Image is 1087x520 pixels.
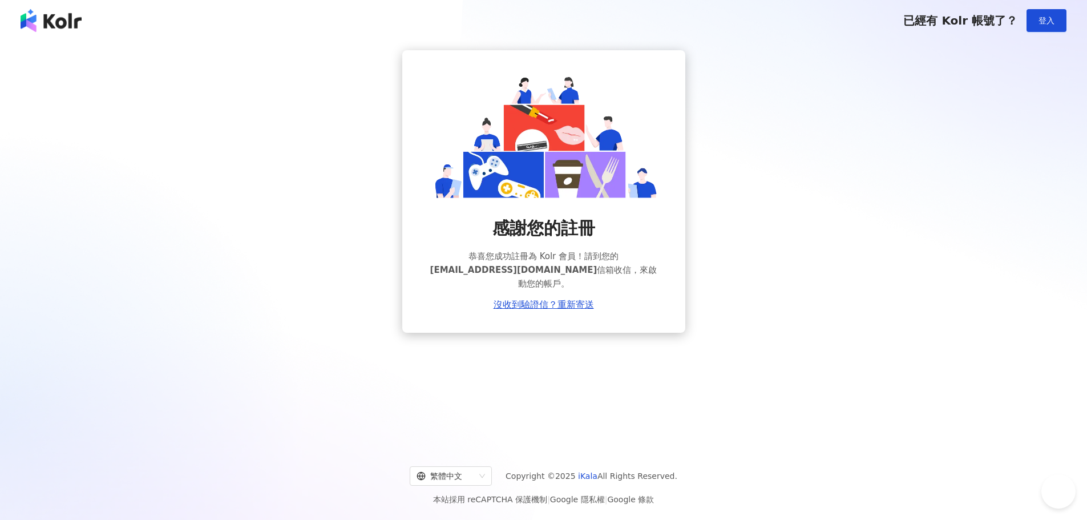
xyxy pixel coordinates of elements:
span: Copyright © 2025 All Rights Reserved. [506,469,677,483]
div: 繁體中文 [417,467,475,485]
span: 恭喜您成功註冊為 Kolr 會員！請到您的 信箱收信，來啟動您的帳戶。 [430,249,658,291]
span: 感謝您的註冊 [492,216,595,240]
span: | [547,495,550,504]
span: 登入 [1038,16,1054,25]
a: 沒收到驗證信？重新寄送 [494,300,594,310]
span: 已經有 Kolr 帳號了？ [903,14,1017,27]
img: register success [430,73,658,198]
button: 登入 [1027,9,1066,32]
iframe: Help Scout Beacon - Open [1041,474,1076,509]
a: Google 隱私權 [550,495,605,504]
a: Google 條款 [607,495,654,504]
span: [EMAIL_ADDRESS][DOMAIN_NAME] [430,265,597,275]
a: iKala [578,471,597,481]
span: 本站採用 reCAPTCHA 保護機制 [433,493,654,506]
img: logo [21,9,82,32]
span: | [605,495,608,504]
